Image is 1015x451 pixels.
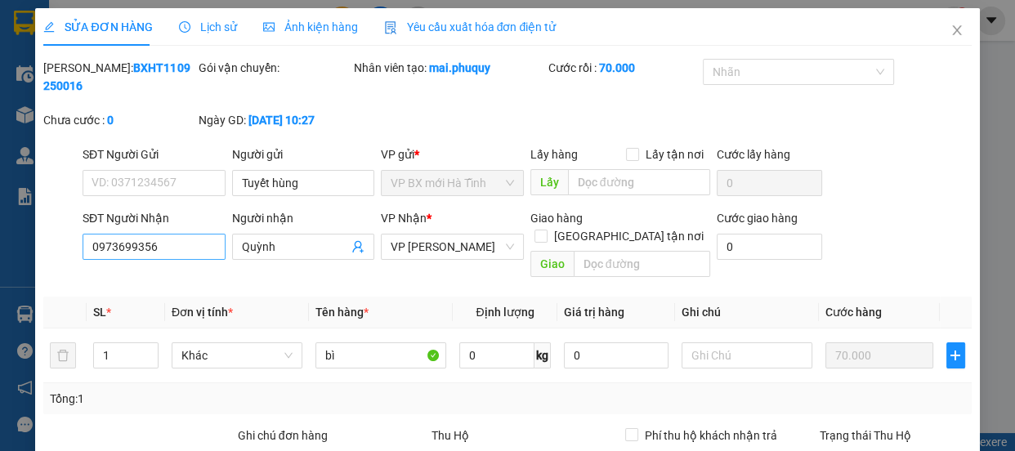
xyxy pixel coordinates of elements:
label: Cước giao hàng [717,212,798,225]
div: Tổng: 1 [50,390,393,408]
span: VP Nhận [381,212,427,225]
div: [PERSON_NAME]: [43,59,195,95]
span: VP BX mới Hà Tĩnh [391,171,514,195]
span: Giá trị hàng [564,306,624,319]
img: icon [384,21,397,34]
span: Lấy hàng [530,148,578,161]
input: Dọc đường [568,169,710,195]
div: Nhân viên tạo: [354,59,544,77]
span: Khác [181,343,293,368]
b: 70.000 [598,61,634,74]
span: [GEOGRAPHIC_DATA] tận nơi [548,227,710,245]
label: Cước lấy hàng [717,148,790,161]
th: Ghi chú [675,297,819,328]
input: 0 [825,342,933,368]
div: Trạng thái Thu Hộ [820,426,972,444]
input: Cước lấy hàng [717,170,822,196]
span: Phí thu hộ khách nhận trả [638,426,784,444]
div: Gói vận chuyển: [199,59,351,77]
div: VP gửi [381,145,524,163]
span: kg [534,342,551,368]
input: Cước giao hàng [717,234,822,260]
span: Định lượng [476,306,534,319]
span: Giao [530,251,574,277]
span: VP Ngọc Hồi [391,234,514,259]
span: clock-circle [179,21,190,33]
span: Đơn vị tính [172,306,233,319]
span: Cước hàng [825,306,882,319]
span: user-add [351,240,364,253]
input: Ghi Chú [682,342,812,368]
span: Lấy [530,169,568,195]
div: SĐT Người Nhận [83,209,226,227]
span: Thu Hộ [431,429,469,442]
span: Ảnh kiện hàng [263,20,358,33]
span: picture [263,21,275,33]
input: VD: Bàn, Ghế [315,342,446,368]
div: Chưa cước : [43,111,195,129]
div: Cước rồi : [548,59,700,77]
span: plus [947,349,964,362]
span: edit [43,21,55,33]
span: Tên hàng [315,306,369,319]
button: delete [50,342,76,368]
button: Close [934,8,980,54]
span: Yêu cầu xuất hóa đơn điện tử [384,20,557,33]
label: Ghi chú đơn hàng [238,429,328,442]
span: Lấy tận nơi [639,145,710,163]
span: Lịch sử [179,20,237,33]
div: Người gửi [232,145,375,163]
div: SĐT Người Gửi [83,145,226,163]
span: SL [93,306,106,319]
b: mai.phuquy [429,61,490,74]
b: 0 [107,114,114,127]
div: Người nhận [232,209,375,227]
span: Giao hàng [530,212,583,225]
b: [DATE] 10:27 [248,114,315,127]
div: Ngày GD: [199,111,351,129]
span: close [950,24,964,37]
span: SỬA ĐƠN HÀNG [43,20,152,33]
button: plus [946,342,965,368]
input: Dọc đường [574,251,710,277]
